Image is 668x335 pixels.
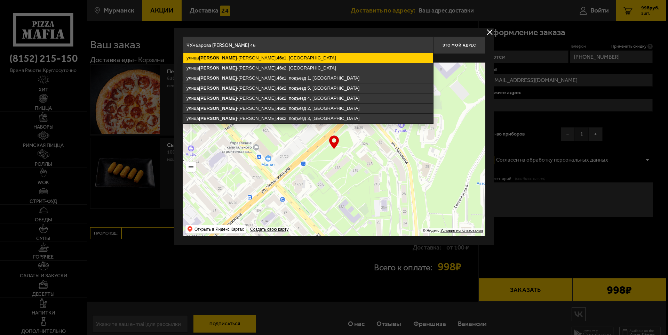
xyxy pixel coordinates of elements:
[277,85,282,91] ymaps: 46
[185,225,246,234] ymaps: Открыть в Яндекс.Картах
[199,55,237,60] ymaps: [PERSON_NAME]
[440,228,483,232] a: Условия использования
[433,36,485,54] button: Это мой адрес
[183,53,433,63] ymaps: улица -[PERSON_NAME], к1, [GEOGRAPHIC_DATA]
[277,65,282,71] ymaps: 46
[277,116,282,121] ymaps: 46
[423,228,439,232] ymaps: © Яндекс
[277,75,282,81] ymaps: 46
[199,75,237,81] ymaps: [PERSON_NAME]
[277,55,282,60] ymaps: 46
[199,106,237,111] ymaps: [PERSON_NAME]
[183,73,433,83] ymaps: улица -[PERSON_NAME], к1, подъезд 1, [GEOGRAPHIC_DATA]
[277,96,282,101] ymaps: 46
[194,225,244,234] ymaps: Открыть в Яндекс.Картах
[183,56,281,61] p: Укажите дом на карте или в поле ввода
[183,114,433,123] ymaps: улица -[PERSON_NAME], к2, подъезд 3, [GEOGRAPHIC_DATA]
[183,36,433,54] input: Введите адрес доставки
[183,104,433,113] ymaps: улица -[PERSON_NAME], к2, подъезд 2, [GEOGRAPHIC_DATA]
[485,28,494,36] button: delivery type
[183,63,433,73] ymaps: улица -[PERSON_NAME], к2, [GEOGRAPHIC_DATA]
[183,83,433,93] ymaps: улица -[PERSON_NAME], к2, подъезд 5, [GEOGRAPHIC_DATA]
[199,65,237,71] ymaps: [PERSON_NAME]
[443,43,476,48] span: Это мой адрес
[199,85,237,91] ymaps: [PERSON_NAME]
[249,227,290,232] a: Создать свою карту
[199,116,237,121] ymaps: [PERSON_NAME]
[199,96,237,101] ymaps: [PERSON_NAME]
[183,93,433,103] ymaps: улица -[PERSON_NAME], к2, подъезд 4, [GEOGRAPHIC_DATA]
[277,106,282,111] ymaps: 46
